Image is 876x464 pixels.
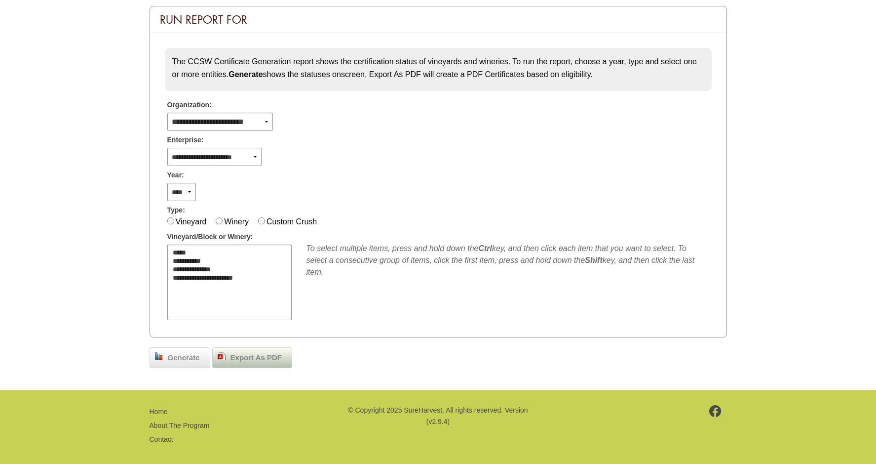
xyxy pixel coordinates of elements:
span: Year: [167,170,184,180]
span: Organization: [167,100,212,110]
img: footer-facebook.png [709,405,722,417]
span: Enterprise: [167,135,204,145]
img: chart_bar.png [155,352,163,360]
p: © Copyright 2025 SureHarvest. All rights reserved. Version (v2.9.4) [346,405,529,427]
span: Export As PDF [226,352,287,364]
span: Vineyard/Block or Winery: [167,232,253,242]
a: Generate [150,347,210,368]
label: Custom Crush [267,217,317,226]
div: To select multiple items, press and hold down the key, and then click each item that you want to ... [306,243,709,278]
div: Run Report For [150,6,726,33]
b: Shift [585,256,603,264]
a: About The Program [150,422,210,429]
label: Winery [224,217,249,226]
b: Ctrl [478,244,492,253]
img: doc_pdf.png [218,352,226,360]
a: Export As PDF [212,347,292,368]
label: Vineyard [176,217,207,226]
a: Contact [150,435,173,443]
p: The CCSW Certificate Generation report shows the certification status of vineyards and wineries. ... [172,55,704,81]
a: Home [150,408,168,416]
strong: Generate [229,70,263,79]
span: Type: [167,205,185,215]
span: Generate [163,352,205,364]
